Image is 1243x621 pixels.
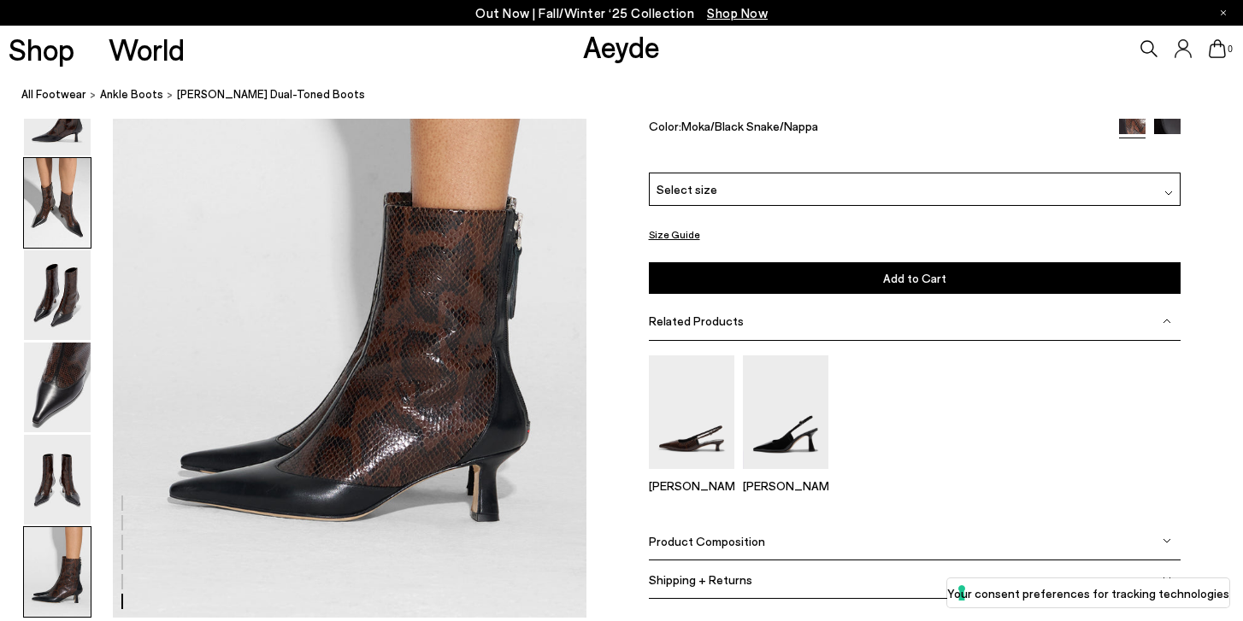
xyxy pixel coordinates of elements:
[1163,575,1171,583] img: svg%3E
[1163,536,1171,545] img: svg%3E
[1163,316,1171,325] img: svg%3E
[9,34,74,64] a: Shop
[657,180,717,198] span: Select size
[177,85,365,103] span: [PERSON_NAME] Dual-Toned Boots
[743,478,828,493] p: [PERSON_NAME]
[21,72,1243,119] nav: breadcrumb
[649,313,744,328] span: Related Products
[649,457,734,493] a: Catrina Slingback Pumps [PERSON_NAME]
[649,261,1181,293] button: Add to Cart
[24,527,91,617] img: Sila Dual-Toned Boots - Image 6
[24,158,91,248] img: Sila Dual-Toned Boots - Image 2
[649,119,1103,138] div: Color:
[24,343,91,432] img: Sila Dual-Toned Boots - Image 4
[21,85,86,103] a: All Footwear
[1164,188,1173,196] img: svg%3E
[743,457,828,493] a: Fernanda Slingback Pumps [PERSON_NAME]
[1226,44,1234,54] span: 0
[947,584,1229,602] label: Your consent preferences for tracking technologies
[947,578,1229,607] button: Your consent preferences for tracking technologies
[475,3,768,24] p: Out Now | Fall/Winter ‘25 Collection
[109,34,185,64] a: World
[649,478,734,493] p: [PERSON_NAME]
[583,28,660,64] a: Aeyde
[100,85,163,103] a: ankle boots
[1209,39,1226,58] a: 0
[649,534,765,548] span: Product Composition
[681,119,818,133] span: Moka/Black Snake/Nappa
[649,223,700,244] button: Size Guide
[649,572,752,587] span: Shipping + Returns
[743,355,828,469] img: Fernanda Slingback Pumps
[649,355,734,469] img: Catrina Slingback Pumps
[883,270,946,284] span: Add to Cart
[100,87,163,101] span: ankle boots
[24,435,91,524] img: Sila Dual-Toned Boots - Image 5
[24,250,91,340] img: Sila Dual-Toned Boots - Image 3
[707,5,768,21] span: Navigate to /collections/new-in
